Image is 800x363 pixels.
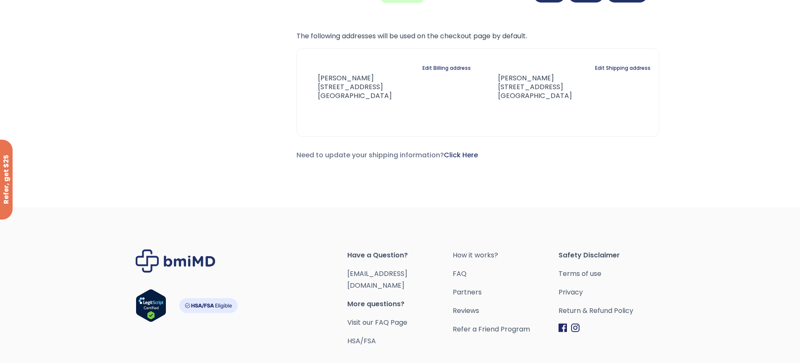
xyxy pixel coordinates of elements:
span: More questions? [347,298,453,310]
a: How it works? [453,249,559,261]
address: [PERSON_NAME] [STREET_ADDRESS] [GEOGRAPHIC_DATA] [485,74,572,100]
a: Return & Refund Policy [559,305,664,317]
a: FAQ [453,268,559,280]
span: Safety Disclaimer [559,249,664,261]
img: HSA-FSA [179,298,238,313]
img: Verify Approval for www.bmimd.com [136,289,166,322]
img: Brand Logo [136,249,215,273]
a: Visit our FAQ Page [347,318,407,327]
a: Click Here [444,150,478,160]
a: Reviews [453,305,559,317]
span: Have a Question? [347,249,453,261]
a: HSA/FSA [347,336,376,346]
a: Refer a Friend Program [453,323,559,335]
a: Verify LegitScript Approval for www.bmimd.com [136,289,166,326]
address: [PERSON_NAME] [STREET_ADDRESS] [GEOGRAPHIC_DATA] [305,74,392,100]
a: Privacy [559,286,664,298]
img: Facebook [559,323,567,332]
a: Partners [453,286,559,298]
img: Instagram [571,323,580,332]
p: The following addresses will be used on the checkout page by default. [296,30,659,42]
a: Terms of use [559,268,664,280]
span: Need to update your shipping information? [296,150,478,160]
a: Edit Billing address [422,62,471,74]
a: Edit Shipping address [595,62,650,74]
a: [EMAIL_ADDRESS][DOMAIN_NAME] [347,269,407,290]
